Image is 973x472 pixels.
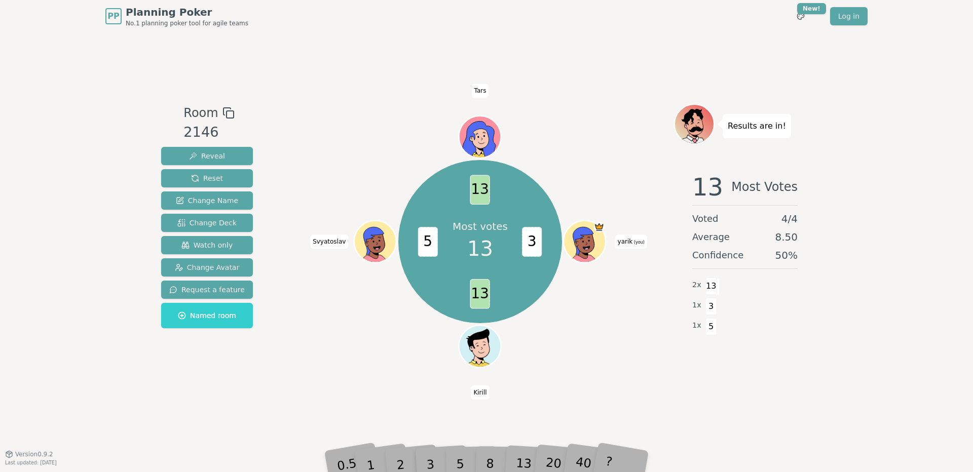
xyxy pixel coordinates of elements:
[692,280,701,291] span: 2 x
[467,233,493,264] span: 13
[728,119,786,133] p: Results are in!
[126,5,248,19] span: Planning Poker
[692,300,701,311] span: 1 x
[781,212,798,226] span: 4 / 4
[169,285,245,295] span: Request a feature
[797,3,826,14] div: New!
[565,222,605,261] button: Click to change your avatar
[5,450,53,458] button: Version0.9.2
[5,460,57,465] span: Last updated: [DATE]
[470,175,490,205] span: 13
[161,258,253,277] button: Change Avatar
[15,450,53,458] span: Version 0.9.2
[692,248,743,262] span: Confidence
[183,122,234,143] div: 2146
[105,5,248,27] a: PPPlanning PokerNo.1 planning poker tool for agile teams
[775,230,798,244] span: 8.50
[176,195,238,206] span: Change Name
[472,84,489,98] span: Click to change your name
[632,240,645,245] span: (you)
[107,10,119,22] span: PP
[175,262,240,272] span: Change Avatar
[692,320,701,331] span: 1 x
[161,214,253,232] button: Change Deck
[181,240,233,250] span: Watch only
[161,303,253,328] button: Named room
[470,279,490,308] span: 13
[191,173,223,183] span: Reset
[161,169,253,187] button: Reset
[161,236,253,254] button: Watch only
[692,175,723,199] span: 13
[161,147,253,165] button: Reveal
[731,175,798,199] span: Most Votes
[522,227,542,257] span: 3
[830,7,868,25] a: Log in
[471,385,489,400] span: Click to change your name
[453,219,508,233] p: Most votes
[189,151,225,161] span: Reveal
[792,7,810,25] button: New!
[126,19,248,27] span: No.1 planning poker tool for agile teams
[692,212,719,226] span: Voted
[594,222,605,232] span: yarik is the host
[310,234,348,249] span: Click to change your name
[705,318,717,335] span: 5
[775,248,798,262] span: 50 %
[178,310,236,321] span: Named room
[705,278,717,295] span: 13
[161,191,253,210] button: Change Name
[615,234,647,249] span: Click to change your name
[418,227,438,257] span: 5
[705,298,717,315] span: 3
[692,230,730,244] span: Average
[183,104,218,122] span: Room
[177,218,237,228] span: Change Deck
[161,281,253,299] button: Request a feature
